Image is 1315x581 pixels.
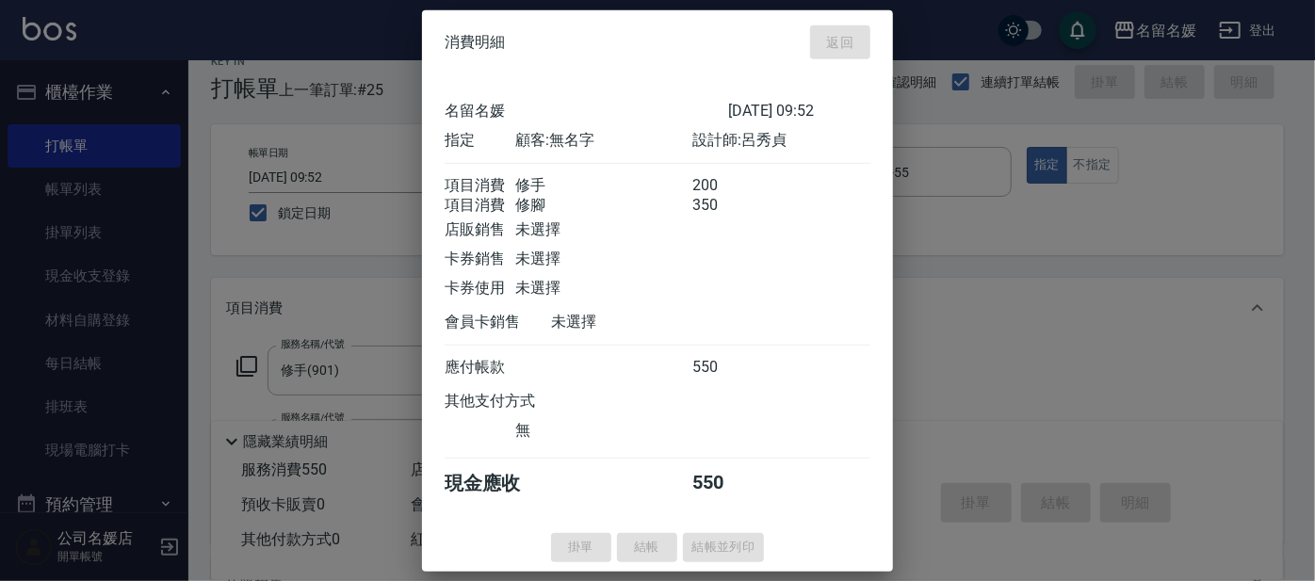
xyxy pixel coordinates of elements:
[445,176,515,196] div: 項目消費
[693,358,764,378] div: 550
[515,220,692,240] div: 未選擇
[445,313,551,332] div: 會員卡銷售
[515,279,692,299] div: 未選擇
[515,250,692,269] div: 未選擇
[445,279,515,299] div: 卡券使用
[693,471,764,496] div: 550
[445,220,515,240] div: 店販銷售
[693,131,870,151] div: 設計師: 呂秀貞
[515,421,692,441] div: 無
[445,358,515,378] div: 應付帳款
[515,131,692,151] div: 顧客: 無名字
[515,196,692,216] div: 修腳
[445,471,551,496] div: 現金應收
[515,176,692,196] div: 修手
[693,196,764,216] div: 350
[445,196,515,216] div: 項目消費
[693,176,764,196] div: 200
[445,33,505,52] span: 消費明細
[728,102,870,121] div: [DATE] 09:52
[445,392,587,412] div: 其他支付方式
[445,102,728,121] div: 名留名媛
[551,313,728,332] div: 未選擇
[445,250,515,269] div: 卡券銷售
[445,131,515,151] div: 指定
